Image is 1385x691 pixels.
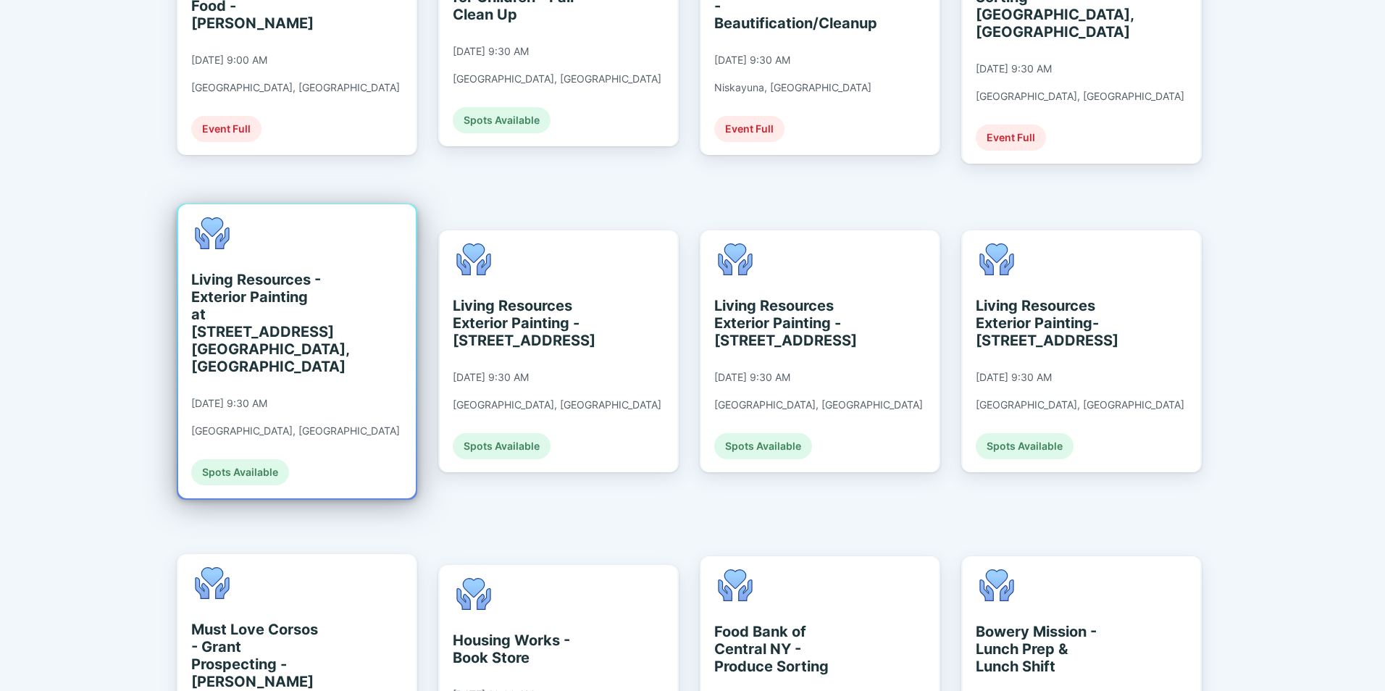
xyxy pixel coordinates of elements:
div: [DATE] 9:30 AM [453,45,529,58]
div: Bowery Mission - Lunch Prep & Lunch Shift [976,623,1108,675]
div: Living Resources - Exterior Painting at [STREET_ADDRESS] [GEOGRAPHIC_DATA], [GEOGRAPHIC_DATA] [191,271,324,375]
div: Spots Available [453,433,551,459]
div: Housing Works - Book Store [453,632,585,666]
div: [GEOGRAPHIC_DATA], [GEOGRAPHIC_DATA] [714,398,923,411]
div: Must Love Corsos - Grant Prospecting - [PERSON_NAME] [191,621,324,690]
div: [DATE] 9:30 AM [453,371,529,384]
div: [GEOGRAPHIC_DATA], [GEOGRAPHIC_DATA] [191,424,400,437]
div: [GEOGRAPHIC_DATA], [GEOGRAPHIC_DATA] [453,72,661,85]
div: Event Full [191,116,261,142]
div: [DATE] 9:30 AM [191,397,267,410]
div: Event Full [976,125,1046,151]
div: Living Resources Exterior Painting - [STREET_ADDRESS] [714,297,847,349]
div: Food Bank of Central NY - Produce Sorting [714,623,847,675]
div: Spots Available [714,433,812,459]
div: [GEOGRAPHIC_DATA], [GEOGRAPHIC_DATA] [191,81,400,94]
div: Niskayuna, [GEOGRAPHIC_DATA] [714,81,871,94]
div: Spots Available [453,107,551,133]
div: [DATE] 9:30 AM [714,371,790,384]
div: Spots Available [976,433,1074,459]
div: Event Full [714,116,784,142]
div: [DATE] 9:00 AM [191,54,267,67]
div: Spots Available [191,459,289,485]
div: Living Resources Exterior Painting- [STREET_ADDRESS] [976,297,1108,349]
div: [GEOGRAPHIC_DATA], [GEOGRAPHIC_DATA] [976,90,1184,103]
div: Living Resources Exterior Painting - [STREET_ADDRESS] [453,297,585,349]
div: [DATE] 9:30 AM [976,371,1052,384]
div: [GEOGRAPHIC_DATA], [GEOGRAPHIC_DATA] [976,398,1184,411]
div: [DATE] 9:30 AM [976,62,1052,75]
div: [DATE] 9:30 AM [714,54,790,67]
div: [GEOGRAPHIC_DATA], [GEOGRAPHIC_DATA] [453,398,661,411]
